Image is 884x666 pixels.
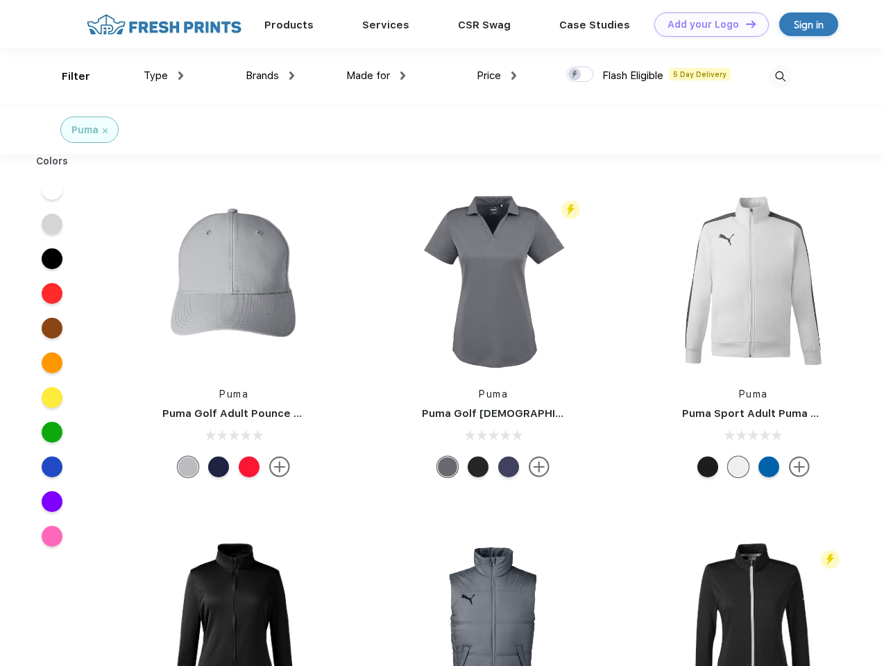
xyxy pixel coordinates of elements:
[26,154,79,169] div: Colors
[289,71,294,80] img: dropdown.png
[561,200,580,219] img: flash_active_toggle.svg
[437,456,458,477] div: Quiet Shade
[511,71,516,80] img: dropdown.png
[498,456,519,477] div: Peacoat
[661,189,846,373] img: func=resize&h=266
[71,123,99,137] div: Puma
[769,65,792,88] img: desktop_search.svg
[178,71,183,80] img: dropdown.png
[401,189,586,373] img: func=resize&h=266
[821,550,840,569] img: flash_active_toggle.svg
[668,19,739,31] div: Add your Logo
[422,407,679,420] a: Puma Golf [DEMOGRAPHIC_DATA]' Icon Golf Polo
[602,69,663,82] span: Flash Eligible
[697,456,718,477] div: Puma Black
[362,19,409,31] a: Services
[794,17,824,33] div: Sign in
[62,69,90,85] div: Filter
[789,456,810,477] img: more.svg
[269,456,290,477] img: more.svg
[758,456,779,477] div: Lapis Blue
[458,19,511,31] a: CSR Swag
[83,12,246,37] img: fo%20logo%202.webp
[779,12,838,36] a: Sign in
[208,456,229,477] div: Peacoat
[479,388,508,400] a: Puma
[529,456,550,477] img: more.svg
[468,456,488,477] div: Puma Black
[400,71,405,80] img: dropdown.png
[669,68,731,80] span: 5 Day Delivery
[477,69,501,82] span: Price
[728,456,749,477] div: White and Quiet Shade
[239,456,260,477] div: High Risk Red
[162,407,375,420] a: Puma Golf Adult Pounce Adjustable Cap
[178,456,198,477] div: Quarry
[142,189,326,373] img: func=resize&h=266
[739,388,768,400] a: Puma
[746,20,756,28] img: DT
[246,69,279,82] span: Brands
[219,388,248,400] a: Puma
[264,19,314,31] a: Products
[144,69,168,82] span: Type
[346,69,390,82] span: Made for
[103,128,108,133] img: filter_cancel.svg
